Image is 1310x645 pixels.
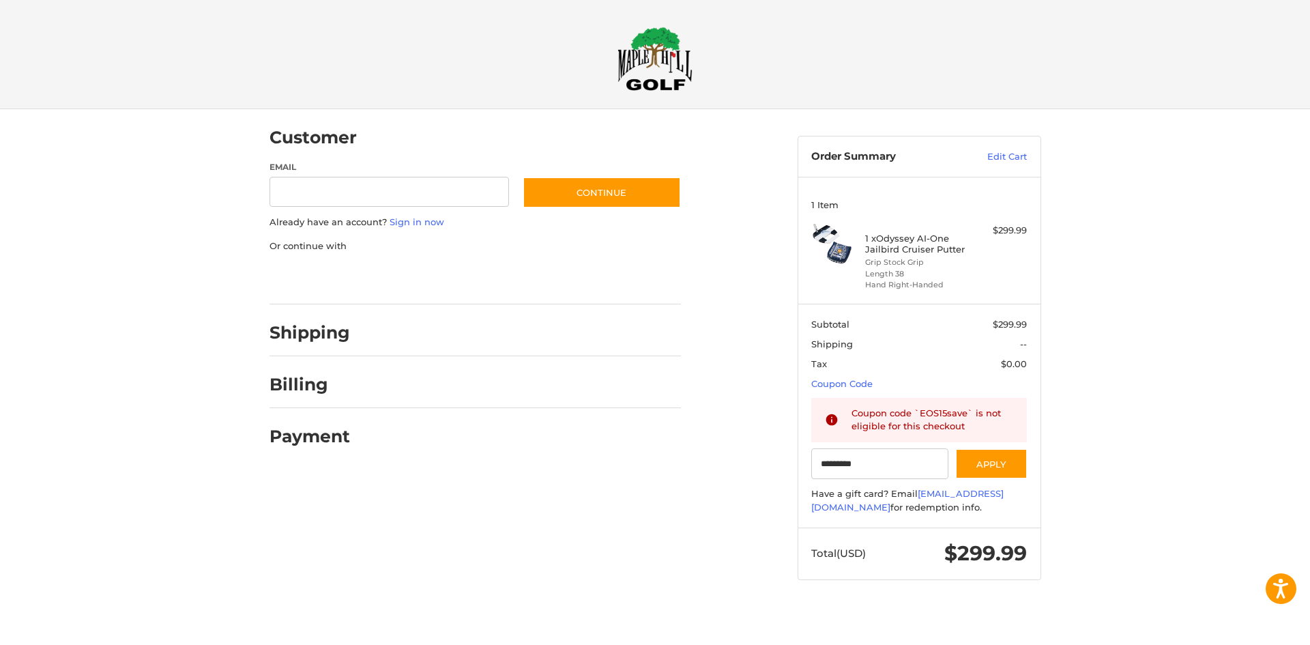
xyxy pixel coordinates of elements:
[811,339,853,349] span: Shipping
[270,161,510,173] label: Email
[955,448,1028,479] button: Apply
[944,541,1027,566] span: $299.99
[811,487,1027,514] div: Have a gift card? Email for redemption info.
[270,426,350,447] h2: Payment
[523,177,681,208] button: Continue
[851,407,1014,433] div: Coupon code `EOS15save` is not eligible for this checkout
[270,216,681,229] p: Already have an account?
[811,319,849,330] span: Subtotal
[865,233,970,255] h4: 1 x Odyssey AI-One Jailbird Cruiser Putter
[390,216,444,227] a: Sign in now
[617,27,693,91] img: Maple Hill Golf
[496,266,598,291] iframe: PayPal-venmo
[1020,339,1027,349] span: --
[811,199,1027,210] h3: 1 Item
[811,378,873,389] a: Coupon Code
[381,266,483,291] iframe: PayPal-paylater
[865,279,970,291] li: Hand Right-Handed
[811,488,1004,513] a: [EMAIL_ADDRESS][DOMAIN_NAME]
[270,374,349,395] h2: Billing
[270,240,681,253] p: Or continue with
[958,150,1027,164] a: Edit Cart
[1001,358,1027,369] span: $0.00
[811,150,958,164] h3: Order Summary
[270,322,350,343] h2: Shipping
[811,547,866,560] span: Total (USD)
[865,268,970,280] li: Length 38
[811,448,948,479] input: Gift Certificate or Coupon Code
[270,127,357,148] h2: Customer
[865,257,970,268] li: Grip Stock Grip
[993,319,1027,330] span: $299.99
[811,358,827,369] span: Tax
[265,266,367,291] iframe: PayPal-paypal
[973,224,1027,238] div: $299.99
